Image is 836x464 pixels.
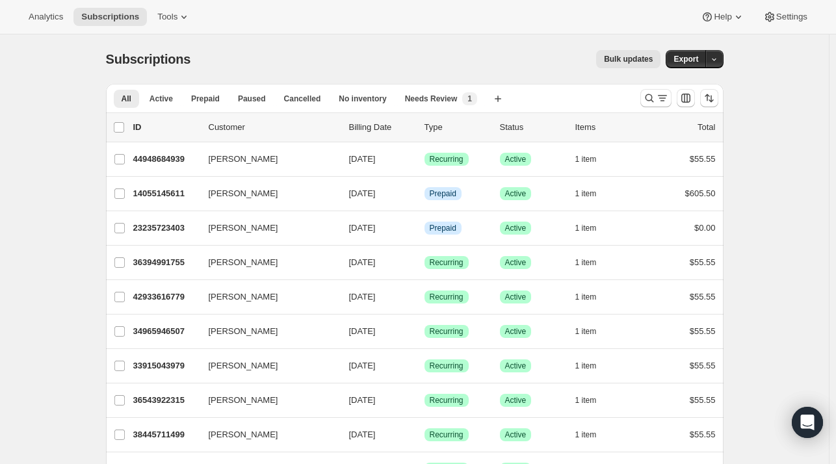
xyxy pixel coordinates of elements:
p: 36394991755 [133,256,198,269]
button: Sort the results [700,89,718,107]
button: Export [666,50,706,68]
span: Bulk updates [604,54,653,64]
span: Active [505,430,527,440]
div: 23235723403[PERSON_NAME][DATE]InfoPrepaidSuccessActive1 item$0.00 [133,219,716,237]
span: Export [673,54,698,64]
span: 1 item [575,223,597,233]
span: $55.55 [690,326,716,336]
button: 1 item [575,185,611,203]
span: Subscriptions [81,12,139,22]
span: [DATE] [349,430,376,439]
span: $55.55 [690,395,716,405]
span: Recurring [430,326,464,337]
span: [PERSON_NAME] [209,290,278,303]
div: 33915043979[PERSON_NAME][DATE]SuccessRecurringSuccessActive1 item$55.55 [133,357,716,375]
span: 1 [467,94,472,104]
span: Active [505,223,527,233]
button: 1 item [575,426,611,444]
span: [DATE] [349,292,376,302]
button: Subscriptions [73,8,147,26]
button: Customize table column order and visibility [677,89,695,107]
button: [PERSON_NAME] [201,390,331,411]
button: Tools [150,8,198,26]
span: Prepaid [191,94,220,104]
span: [DATE] [349,188,376,198]
span: [PERSON_NAME] [209,153,278,166]
span: Cancelled [284,94,321,104]
span: [PERSON_NAME] [209,325,278,338]
p: Total [698,121,715,134]
span: [PERSON_NAME] [209,222,278,235]
span: Recurring [430,430,464,440]
span: [DATE] [349,326,376,336]
span: $55.55 [690,154,716,164]
p: 33915043979 [133,359,198,372]
span: No inventory [339,94,386,104]
button: Help [693,8,752,26]
span: $55.55 [690,361,716,370]
button: [PERSON_NAME] [201,183,331,204]
span: Subscriptions [106,52,191,66]
button: [PERSON_NAME] [201,149,331,170]
span: Active [505,188,527,199]
button: 1 item [575,391,611,409]
button: [PERSON_NAME] [201,424,331,445]
span: Prepaid [430,223,456,233]
p: 42933616779 [133,290,198,303]
p: 23235723403 [133,222,198,235]
div: 42933616779[PERSON_NAME][DATE]SuccessRecurringSuccessActive1 item$55.55 [133,288,716,306]
button: 1 item [575,288,611,306]
span: Active [150,94,173,104]
span: Recurring [430,361,464,371]
span: Tools [157,12,177,22]
button: [PERSON_NAME] [201,287,331,307]
span: [PERSON_NAME] [209,359,278,372]
div: Items [575,121,640,134]
span: Active [505,292,527,302]
span: Recurring [430,154,464,164]
span: Recurring [430,395,464,406]
button: Create new view [488,90,508,108]
div: Type [425,121,490,134]
button: 1 item [575,150,611,168]
button: [PERSON_NAME] [201,252,331,273]
span: All [122,94,131,104]
span: $55.55 [690,292,716,302]
span: 1 item [575,361,597,371]
p: 14055145611 [133,187,198,200]
span: [DATE] [349,257,376,267]
p: 34965946507 [133,325,198,338]
div: 38445711499[PERSON_NAME][DATE]SuccessRecurringSuccessActive1 item$55.55 [133,426,716,444]
button: 1 item [575,322,611,341]
p: Status [500,121,565,134]
span: Help [714,12,731,22]
div: IDCustomerBilling DateTypeStatusItemsTotal [133,121,716,134]
span: [DATE] [349,395,376,405]
span: 1 item [575,257,597,268]
span: $0.00 [694,223,716,233]
span: Recurring [430,257,464,268]
span: Active [505,395,527,406]
span: Active [505,154,527,164]
span: Active [505,326,527,337]
p: ID [133,121,198,134]
p: 36543922315 [133,394,198,407]
span: 1 item [575,430,597,440]
p: 44948684939 [133,153,198,166]
span: [PERSON_NAME] [209,187,278,200]
button: Search and filter results [640,89,672,107]
button: Settings [755,8,815,26]
button: 1 item [575,357,611,375]
div: 36543922315[PERSON_NAME][DATE]SuccessRecurringSuccessActive1 item$55.55 [133,391,716,409]
span: 1 item [575,188,597,199]
span: [PERSON_NAME] [209,256,278,269]
span: Paused [238,94,266,104]
p: 38445711499 [133,428,198,441]
button: Bulk updates [596,50,660,68]
span: Active [505,257,527,268]
span: $55.55 [690,430,716,439]
p: Billing Date [349,121,414,134]
span: [DATE] [349,361,376,370]
button: [PERSON_NAME] [201,218,331,238]
span: 1 item [575,395,597,406]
